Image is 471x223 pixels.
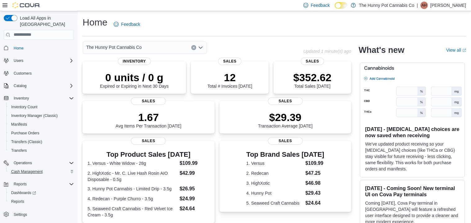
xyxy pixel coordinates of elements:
span: Users [14,58,23,63]
p: 12 [207,71,252,84]
button: Transfers [6,146,76,155]
div: Amy Hall [420,2,428,9]
dt: 2. HighXotic - Mr. C. Live Hash Rosin AIO Disposable - 0.5g [88,170,177,183]
button: Transfers (Classic) [6,137,76,146]
p: $352.62 [293,71,332,84]
button: Reports [11,180,29,188]
p: The Hunny Pot Cannabis Co [359,2,414,9]
svg: External link [462,49,466,52]
h3: Top Product Sales [DATE] [88,151,210,158]
dd: $42.99 [179,170,209,177]
span: Reports [11,199,24,204]
dt: 1. Versus - White Widow - 28g [88,160,177,166]
dd: $26.95 [179,185,209,193]
span: Load All Apps in [GEOGRAPHIC_DATA] [17,15,74,27]
span: Inventory Manager (Classic) [11,113,58,118]
span: Sales [218,58,242,65]
a: Transfers (Classic) [9,138,45,146]
input: Dark Mode [335,2,348,9]
span: Sales [131,97,166,105]
span: Sales [268,97,303,105]
button: Catalog [11,82,29,90]
dt: 5. Seaweed Craft Cannabis [246,200,303,206]
span: Sales [131,137,166,145]
span: Home [11,44,74,52]
dt: 4. Redecan - Purple Churro - 3.5g [88,196,177,202]
button: Users [1,56,76,65]
span: Users [11,57,74,64]
h3: [DATE] - [MEDICAL_DATA] choices are now saved when receiving [365,126,460,138]
img: Cova [12,2,40,8]
div: Transaction Average [DATE] [258,111,313,128]
p: [PERSON_NAME] [430,2,466,9]
dd: $24.64 [305,199,324,207]
button: Cash Management [6,167,76,176]
p: | [417,2,418,9]
div: Avg Items Per Transaction [DATE] [115,111,181,128]
span: Customers [11,69,74,77]
a: Transfers [9,147,29,154]
button: Manifests [6,120,76,129]
div: Total # Invoices [DATE] [207,71,252,89]
span: Feedback [121,21,140,27]
a: Inventory Count [9,103,40,111]
button: Settings [1,210,76,219]
p: 1.67 [115,111,181,123]
span: Sales [301,58,324,65]
dd: $29.43 [305,189,324,197]
button: Operations [11,159,34,167]
a: Settings [11,211,29,218]
span: Transfers [9,147,74,154]
dd: $109.99 [179,160,209,167]
dt: 4. Hunny Pot [246,190,303,196]
a: Reports [9,198,27,205]
span: Operations [14,160,32,165]
button: Clear input [191,45,196,50]
dt: 5. Seaweed Craft Cannabis - Red Velvet Ice Cream - 3.5g [88,206,177,218]
span: Purchase Orders [9,129,74,137]
h3: [DATE] - Coming Soon! New terminal UI on Cova Pay terminals [365,185,460,197]
span: Inventory [14,96,29,101]
button: Inventory [1,94,76,103]
span: Manifests [9,121,74,128]
span: Settings [14,212,27,217]
span: Dashboards [11,190,36,195]
span: Reports [14,182,27,187]
a: View allExternal link [446,48,466,53]
button: Reports [1,180,76,188]
dd: $46.98 [305,179,324,187]
span: Transfers (Classic) [9,138,74,146]
span: Purchase Orders [11,131,39,136]
span: Operations [11,159,74,167]
span: Manifests [11,122,27,127]
div: Expired or Expiring in Next 30 Days [100,71,169,89]
span: Dashboards [9,189,74,197]
a: Inventory Manager (Classic) [9,112,60,119]
span: Inventory [118,58,151,65]
button: Users [11,57,26,64]
button: Catalog [1,81,76,90]
span: Home [14,46,24,51]
a: Dashboards [6,188,76,197]
h1: Home [83,16,107,29]
div: Total Sales [DATE] [293,71,332,89]
span: Cash Management [11,169,43,174]
dt: 3. HighXotic [246,180,303,186]
h3: Top Brand Sales [DATE] [246,151,324,158]
span: Cash Management [9,168,74,175]
span: The Hunny Pot Cannabis Co [86,44,142,51]
dd: $24.99 [179,195,209,202]
button: Inventory Count [6,103,76,111]
span: Customers [14,71,32,76]
dd: $109.99 [305,160,324,167]
span: Transfers [11,148,27,153]
dt: 2. Redecan [246,170,303,176]
p: We've updated product receiving so your [MEDICAL_DATA] choices (like THCa or CBG) stay visible fo... [365,141,460,172]
span: AH [422,2,427,9]
span: Catalog [11,82,74,90]
dt: 3. Hunny Pot Cannabis - Limited Drip - 3.5g [88,186,177,192]
span: Inventory Manager (Classic) [9,112,74,119]
span: Reports [9,198,74,205]
p: Updated 1 minute(s) ago [303,49,351,54]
